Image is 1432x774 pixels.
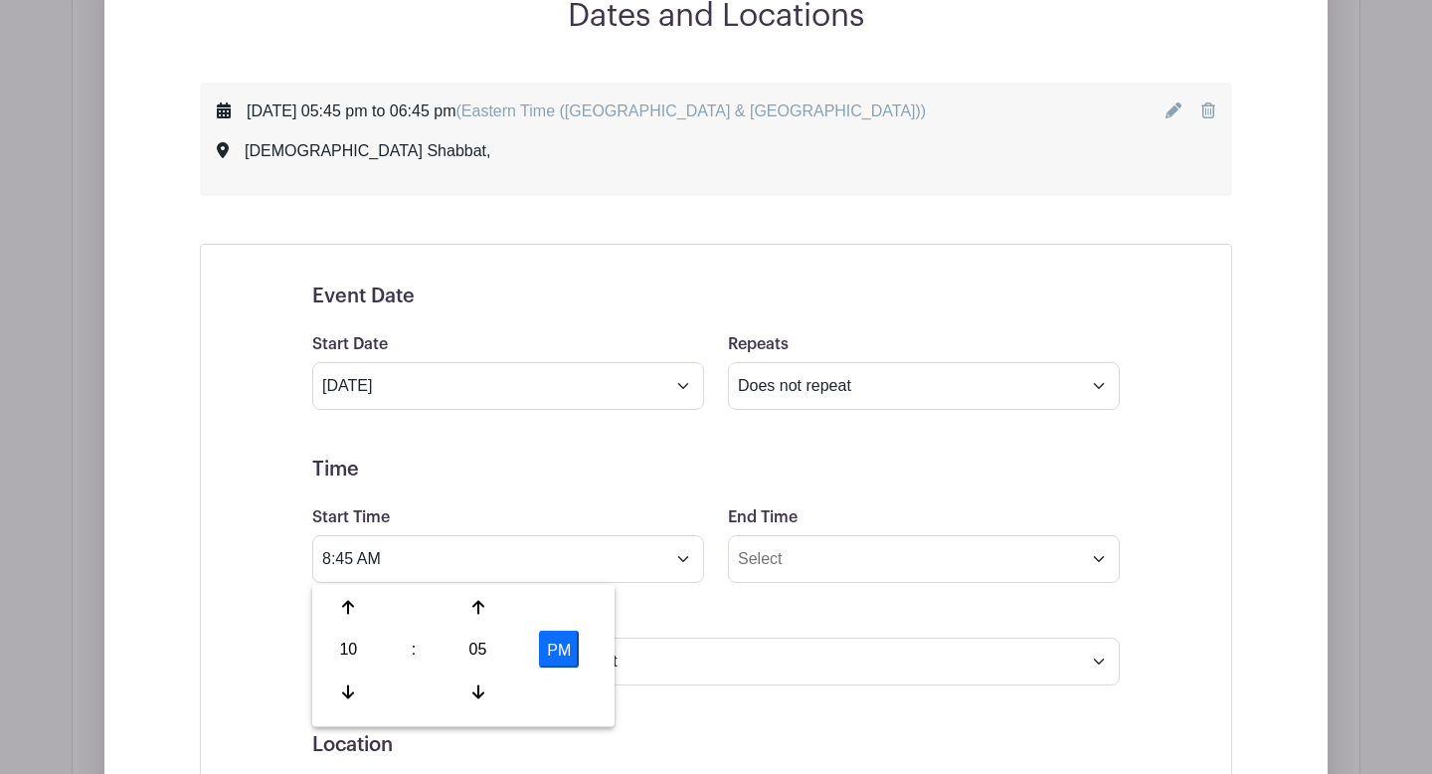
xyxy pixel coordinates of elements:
div: Increment Hour [316,589,381,627]
div: Pick Minute [446,631,510,669]
span: (Eastern Time ([GEOGRAPHIC_DATA] & [GEOGRAPHIC_DATA])) [455,102,926,119]
div: Decrement Minute [446,673,510,710]
div: Increment Minute [446,589,510,627]
label: Repeats [728,335,789,354]
div: Pick Hour [316,631,381,669]
input: Select [312,535,704,583]
div: : [388,631,441,669]
label: Start Date [312,335,388,354]
div: [DEMOGRAPHIC_DATA] Shabbat, [245,139,490,163]
h5: Event Date [312,285,1120,308]
h5: Location [312,733,1120,757]
label: End Time [728,508,798,527]
input: Select [312,362,704,410]
button: PM [539,631,579,669]
div: Decrement Hour [316,673,381,710]
div: [DATE] 05:45 pm to 06:45 pm [247,99,926,123]
label: Start Time [312,508,390,527]
h5: Time [312,458,1120,482]
input: Select [728,535,1120,583]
